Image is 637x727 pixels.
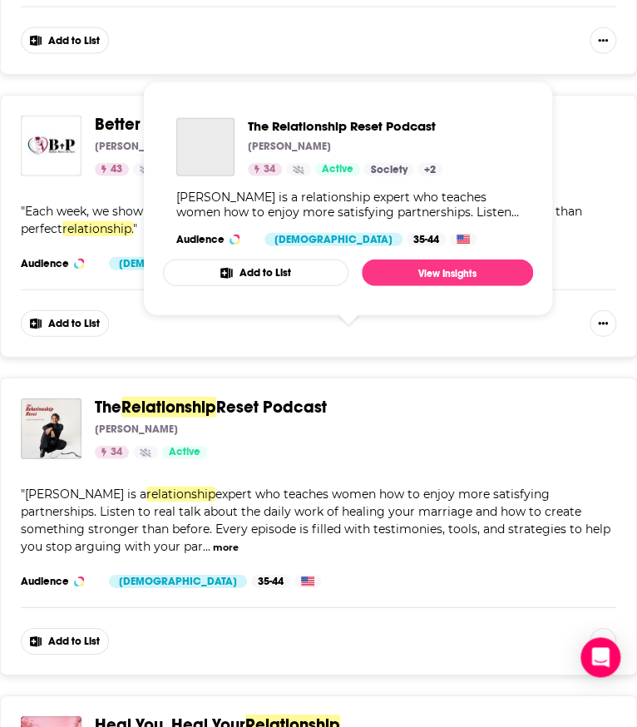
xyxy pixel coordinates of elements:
span: relationship. [62,221,133,236]
a: 34 [248,163,282,176]
span: relationship [146,487,215,502]
h3: Audience [21,575,96,588]
span: Active [169,444,200,461]
div: [DEMOGRAPHIC_DATA] [264,233,402,246]
button: Add to List [163,260,348,286]
span: 34 [264,161,275,178]
a: Better Than Perfect | ARelationshipPodcast [95,116,427,134]
span: 34 [111,444,122,461]
p: [PERSON_NAME] and [PERSON_NAME] [95,140,207,153]
span: ... [203,539,210,554]
a: Society [363,163,413,176]
p: [PERSON_NAME] [95,423,178,436]
span: Relationship [121,397,216,418]
button: Add to List [21,628,109,655]
div: [DEMOGRAPHIC_DATA] [109,575,247,588]
button: Show More Button [590,310,616,337]
a: +2 [417,163,442,176]
div: 35-44 [407,233,446,246]
span: " " [21,204,582,236]
div: Open Intercom Messenger [580,637,620,677]
span: expert who teaches women how to enjoy more satisfying partnerships. Listen to real talk about the... [21,487,610,554]
button: more [213,541,239,555]
span: Reset Podcast [216,397,327,418]
a: 43 [95,163,129,176]
div: [PERSON_NAME] is a relationship expert who teaches women how to enjoy more satisfying partnership... [176,190,520,220]
span: Active [322,161,353,178]
span: 43 [111,161,122,178]
span: [PERSON_NAME] is a [25,487,146,502]
a: Active [315,163,360,176]
a: Active [162,446,207,459]
div: 35-44 [251,575,290,588]
button: Add to List [21,27,109,54]
a: The Relationship Reset Podcast [248,118,442,134]
a: The Relationship Reset Podcast [176,118,235,176]
a: TheRelationshipReset Podcast [95,398,327,417]
img: Better Than Perfect | A Relationship Podcast [21,116,81,176]
a: View Insights [362,260,533,286]
h3: Audience [21,257,96,270]
a: 34 [95,446,129,459]
span: " [21,487,610,554]
button: Show More Button [590,27,616,54]
button: Show More Button [590,628,616,655]
span: Better Than Perfect | A [95,114,269,135]
h3: Audience [176,233,251,246]
img: The Relationship Reset Podcast [21,398,81,459]
div: [DEMOGRAPHIC_DATA] [109,257,247,270]
button: Add to List [21,310,109,337]
span: The [95,397,121,418]
p: [PERSON_NAME] [248,140,331,153]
